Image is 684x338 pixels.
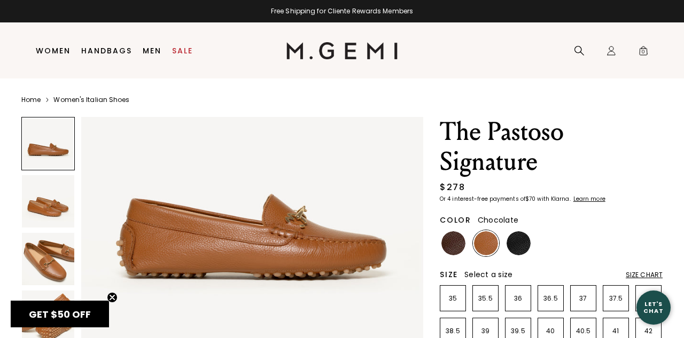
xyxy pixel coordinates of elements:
klarna-placement-style-cta: Learn more [573,195,605,203]
img: The Pastoso Signature [22,233,74,285]
div: Let's Chat [636,301,671,314]
span: 0 [638,48,649,58]
img: Chocolate [441,231,465,255]
klarna-placement-style-amount: $70 [525,195,535,203]
img: Black [507,231,531,255]
a: Women [36,46,71,55]
img: The Pastoso Signature [22,175,74,227]
p: 39.5 [506,327,531,335]
div: $278 [440,181,465,194]
div: GET $50 OFFClose teaser [11,301,109,327]
a: Sale [172,46,193,55]
span: Select a size [464,269,512,280]
p: 37.5 [603,294,628,303]
p: 40 [538,327,563,335]
h2: Color [440,216,471,224]
a: Handbags [81,46,132,55]
a: Learn more [572,196,605,202]
a: Men [143,46,161,55]
a: Women's Italian Shoes [53,96,129,104]
img: Tan [474,231,498,255]
span: Chocolate [478,215,518,225]
p: 36 [506,294,531,303]
h2: Size [440,270,458,279]
p: 41 [603,327,628,335]
p: 35.5 [473,294,498,303]
div: Size Chart [626,271,663,279]
p: 39 [473,327,498,335]
klarna-placement-style-body: with Klarna [537,195,572,203]
h1: The Pastoso Signature [440,117,663,177]
a: Home [21,96,41,104]
p: 37 [571,294,596,303]
button: Close teaser [107,292,118,303]
p: 42 [636,327,661,335]
p: 40.5 [571,327,596,335]
p: 38.5 [440,327,465,335]
p: 36.5 [538,294,563,303]
span: GET $50 OFF [29,308,91,321]
img: M.Gemi [286,42,398,59]
p: 38 [636,294,661,303]
p: 35 [440,294,465,303]
klarna-placement-style-body: Or 4 interest-free payments of [440,195,525,203]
